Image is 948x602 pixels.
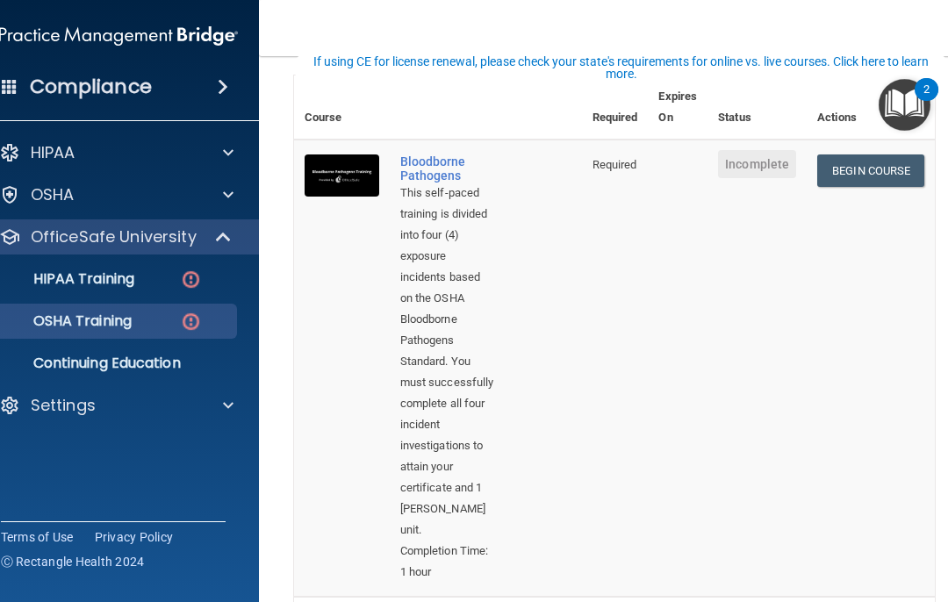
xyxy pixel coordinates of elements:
[648,75,707,140] th: Expires On
[95,528,174,546] a: Privacy Policy
[592,158,637,171] span: Required
[400,541,494,583] div: Completion Time: 1 hour
[1,553,145,570] span: Ⓒ Rectangle Health 2024
[31,226,197,247] p: OfficeSafe University
[582,75,649,140] th: Required
[807,75,935,140] th: Actions
[707,75,807,140] th: Status
[294,75,390,140] th: Course
[31,142,75,163] p: HIPAA
[30,75,152,99] h4: Compliance
[860,481,927,548] iframe: Drift Widget Chat Controller
[718,150,796,178] span: Incomplete
[879,79,930,131] button: Open Resource Center, 2 new notifications
[180,269,202,290] img: danger-circle.6113f641.png
[400,183,494,541] div: This self-paced training is divided into four (4) exposure incidents based on the OSHA Bloodborne...
[31,184,75,205] p: OSHA
[1,528,74,546] a: Terms of Use
[297,55,945,80] div: If using CE for license renewal, please check your state's requirements for online vs. live cours...
[817,154,924,187] a: Begin Course
[31,395,96,416] p: Settings
[180,311,202,333] img: danger-circle.6113f641.png
[923,90,930,112] div: 2
[400,154,494,183] a: Bloodborne Pathogens
[294,53,948,82] button: If using CE for license renewal, please check your state's requirements for online vs. live cours...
